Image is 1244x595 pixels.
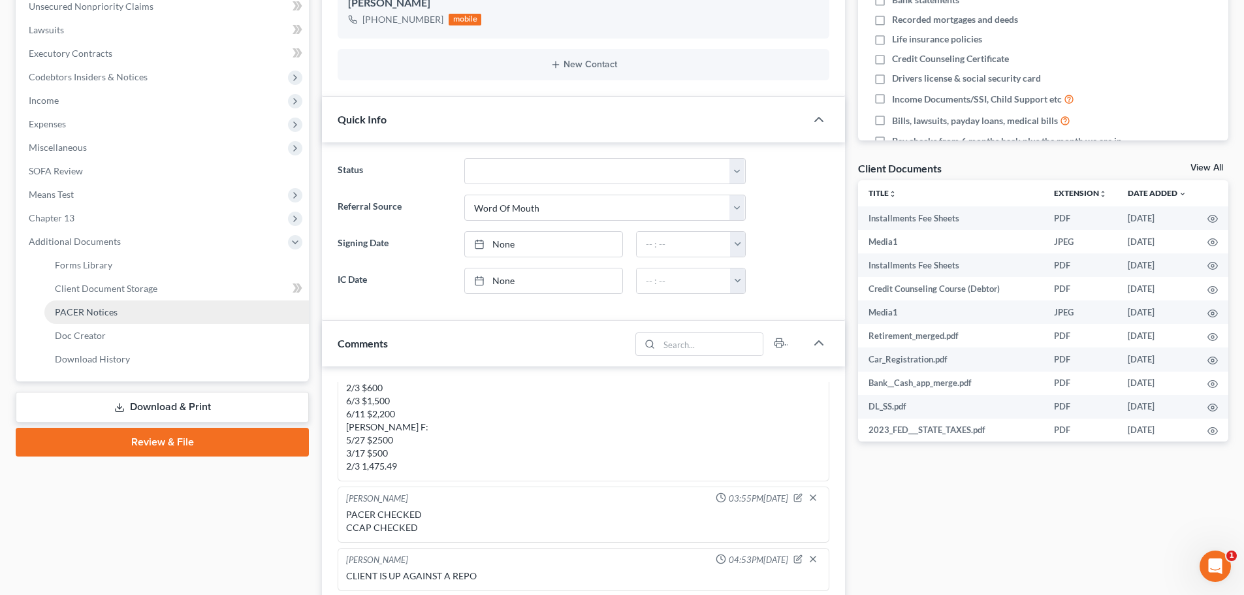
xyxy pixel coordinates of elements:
span: Client Document Storage [55,283,157,294]
a: Date Added expand_more [1128,188,1187,198]
span: Comments [338,337,388,349]
span: Chapter 13 [29,212,74,223]
i: unfold_more [889,190,897,198]
div: [PHONE_NUMBER] [362,13,443,26]
a: Download History [44,347,309,371]
a: SOFA Review [18,159,309,183]
td: [DATE] [1117,277,1197,300]
span: Means Test [29,189,74,200]
span: Forms Library [55,259,112,270]
div: mobile [449,14,481,25]
iframe: Intercom live chat [1200,551,1231,582]
td: PDF [1044,253,1117,277]
span: Income Documents/SSI, Child Support etc [892,93,1062,106]
td: [DATE] [1117,230,1197,253]
div: CLIENT IS UP AGAINST A REPO [346,570,821,583]
a: View All [1190,163,1223,172]
td: [DATE] [1117,206,1197,230]
a: Client Document Storage [44,277,309,300]
td: Installments Fee Sheets [858,206,1044,230]
td: [DATE] [1117,372,1197,395]
span: Credit Counseling Certificate [892,52,1009,65]
span: 04:53PM[DATE] [729,554,788,566]
span: Codebtors Insiders & Notices [29,71,148,82]
td: [DATE] [1117,347,1197,371]
td: [DATE] [1117,253,1197,277]
a: Forms Library [44,253,309,277]
td: PDF [1044,206,1117,230]
span: Pay checks from 6 months back plus the month we are in [892,135,1122,148]
span: Unsecured Nonpriority Claims [29,1,153,12]
span: Quick Info [338,113,387,125]
input: Search... [660,333,763,355]
td: PDF [1044,277,1117,300]
span: Income [29,95,59,106]
span: Expenses [29,118,66,129]
input: -- : -- [637,268,731,293]
span: Life insurance policies [892,33,982,46]
i: expand_more [1179,190,1187,198]
span: Download History [55,353,130,364]
td: [DATE] [1117,324,1197,347]
span: Lawsuits [29,24,64,35]
a: Lawsuits [18,18,309,42]
td: PDF [1044,347,1117,371]
td: Installments Fee Sheets [858,253,1044,277]
label: Signing Date [331,231,457,257]
td: Retirement_merged.pdf [858,324,1044,347]
a: Doc Creator [44,324,309,347]
span: 1 [1226,551,1237,561]
td: Media1 [858,230,1044,253]
td: PDF [1044,324,1117,347]
div: [PERSON_NAME] [346,554,408,567]
a: Review & File [16,428,309,457]
a: Titleunfold_more [869,188,897,198]
td: DL_SS.pdf [858,395,1044,419]
a: None [465,232,622,257]
span: PACER Notices [55,306,118,317]
td: [DATE] [1117,419,1197,442]
td: JPEG [1044,300,1117,324]
td: Media1 [858,300,1044,324]
i: unfold_more [1099,190,1107,198]
a: Executory Contracts [18,42,309,65]
span: Doc Creator [55,330,106,341]
td: [DATE] [1117,300,1197,324]
label: IC Date [331,268,457,294]
td: PDF [1044,372,1117,395]
div: 401k withdraws are added need to know what the following deposits are BMO: 2/3 $600 6/3 $1,500 6/... [346,342,821,473]
td: PDF [1044,419,1117,442]
td: Credit Counseling Course (Debtor) [858,277,1044,300]
a: Download & Print [16,392,309,423]
button: New Contact [348,59,819,70]
span: Miscellaneous [29,142,87,153]
span: Bills, lawsuits, payday loans, medical bills [892,114,1058,127]
div: PACER CHECKED CCAP CHECKED [346,508,821,534]
a: PACER Notices [44,300,309,324]
input: -- : -- [637,232,731,257]
label: Status [331,158,457,184]
span: Additional Documents [29,236,121,247]
td: 2023_FED___STATE_TAXES.pdf [858,419,1044,442]
div: [PERSON_NAME] [346,492,408,506]
label: Referral Source [331,195,457,221]
div: Client Documents [858,161,942,175]
a: Extensionunfold_more [1054,188,1107,198]
td: Car_Registration.pdf [858,347,1044,371]
span: 03:55PM[DATE] [729,492,788,505]
a: None [465,268,622,293]
td: PDF [1044,395,1117,419]
span: Drivers license & social security card [892,72,1041,85]
span: SOFA Review [29,165,83,176]
td: [DATE] [1117,395,1197,419]
span: Recorded mortgages and deeds [892,13,1018,26]
td: Bank__Cash_app_merge.pdf [858,372,1044,395]
span: Executory Contracts [29,48,112,59]
td: JPEG [1044,230,1117,253]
